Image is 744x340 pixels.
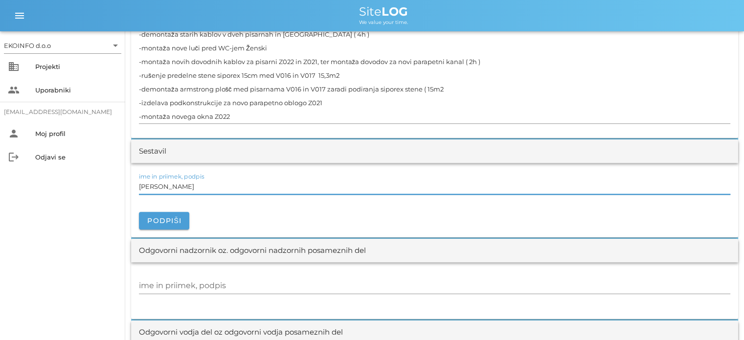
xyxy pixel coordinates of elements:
[8,84,20,96] i: people
[4,41,51,50] div: EKOINFO d.o.o
[139,173,204,180] label: ime in priimek, podpis
[4,38,121,53] div: EKOINFO d.o.o
[110,40,121,51] i: arrow_drop_down
[382,4,408,19] b: LOG
[35,63,117,70] div: Projekti
[8,128,20,139] i: person
[35,153,117,161] div: Odjavi se
[139,245,366,256] div: Odgovorni nadzornik oz. odgovorni nadzornih posameznih del
[35,130,117,137] div: Moj profil
[139,212,189,229] button: Podpiši
[359,4,408,19] span: Site
[139,327,343,338] div: Odgovorni vodja del oz odgovorni vodja posameznih del
[359,19,408,25] span: We value your time.
[695,293,744,340] div: Pripomoček za klepet
[139,146,166,157] div: Sestavil
[695,293,744,340] iframe: Chat Widget
[35,86,117,94] div: Uporabniki
[14,10,25,22] i: menu
[8,151,20,163] i: logout
[147,216,181,225] span: Podpiši
[8,61,20,72] i: business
